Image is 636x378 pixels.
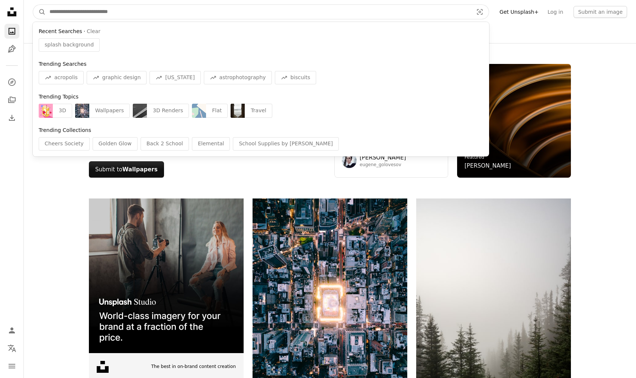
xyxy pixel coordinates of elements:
[342,153,441,168] a: Avatar of user Eugene Golovesov[PERSON_NAME]eugene_golovesov
[33,4,489,19] form: Find visuals sitewide
[290,74,310,81] span: biscuits
[89,161,164,178] button: Submit toWallpapers
[75,104,89,118] img: photo-1758846182916-2450a664ccd9
[4,42,19,56] a: Illustrations
[89,198,244,353] img: file-1715651741414-859baba4300dimage
[39,28,483,35] div: ·
[4,93,19,107] a: Collections
[39,137,90,151] div: Cheers Society
[4,75,19,90] a: Explore
[122,166,158,173] strong: Wallpapers
[87,28,100,35] button: Clear
[97,361,109,373] img: file-1631678316303-ed18b8b5cb9cimage
[231,104,245,118] img: photo-1758648996316-87e3b12f1482
[495,6,543,18] a: Get Unsplash+
[89,104,130,118] div: Wallpapers
[151,364,236,370] span: The best in on-brand content creation
[360,153,406,162] span: [PERSON_NAME]
[93,137,138,151] div: Golden Glow
[39,28,82,35] span: Recent Searches
[102,74,141,81] span: graphic design
[4,4,19,21] a: Home — Unsplash
[4,341,19,356] button: Language
[133,104,147,118] img: premium_photo-1749548059677-908a98011c1d
[53,104,72,118] div: 3D
[4,110,19,125] a: Download History
[342,153,357,168] img: Avatar of user Eugene Golovesov
[192,137,230,151] div: Elemental
[465,161,511,170] a: [PERSON_NAME]
[219,74,266,81] span: astrophotography
[165,74,195,81] span: [US_STATE]
[465,155,484,160] a: Featured
[543,6,568,18] a: Log in
[206,104,228,118] div: Flat
[574,6,627,18] button: Submit an image
[233,137,339,151] div: School Supplies by [PERSON_NAME]
[39,61,86,67] span: Trending Searches
[45,41,94,49] span: splash background
[39,94,78,100] span: Trending Topics
[416,311,571,318] a: Tall evergreen trees shrouded in dense fog.
[360,162,406,168] span: eugene_golovesov
[253,298,407,305] a: Aerial view of a brightly lit city at dusk.
[39,104,53,118] img: premium_vector-1758302521831-3bea775646bd
[4,24,19,39] a: Photos
[54,74,78,81] span: acropolis
[33,5,46,19] button: Search Unsplash
[471,5,489,19] button: Visual search
[4,359,19,374] button: Menu
[39,127,91,133] span: Trending Collections
[245,104,272,118] div: Travel
[147,104,189,118] div: 3D Renders
[141,137,189,151] div: Back 2 School
[192,104,206,118] img: premium_vector-1731660406144-6a3fe8e15ac2
[4,323,19,338] a: Log in / Sign up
